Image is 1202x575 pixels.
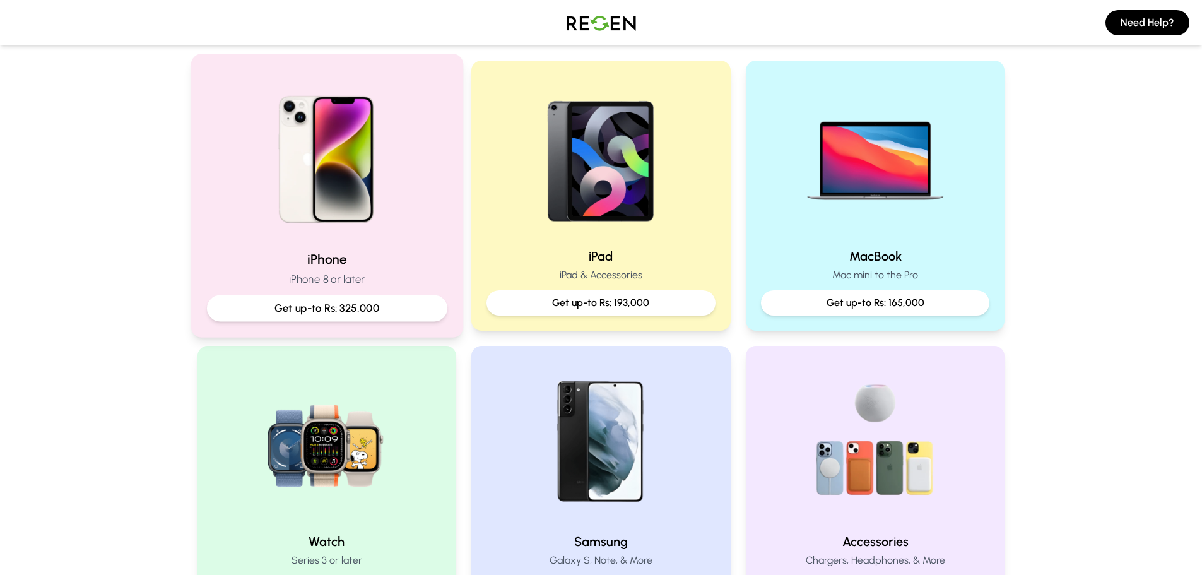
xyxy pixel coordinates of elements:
img: iPhone [242,70,411,240]
img: MacBook [794,76,956,237]
h2: Accessories [761,533,990,550]
button: Need Help? [1105,10,1189,35]
img: Accessories [794,361,956,523]
h2: Samsung [486,533,716,550]
img: Logo [557,5,645,40]
img: iPad [520,76,681,237]
img: Watch [246,361,408,523]
img: Samsung [520,361,681,523]
p: Get up-to Rs: 165,000 [771,295,980,311]
p: Series 3 or later [213,553,442,568]
h2: MacBook [761,247,990,265]
p: Get up-to Rs: 193,000 [497,295,705,311]
p: iPad & Accessories [486,268,716,283]
p: Get up-to Rs: 325,000 [217,300,436,316]
h2: iPad [486,247,716,265]
p: Chargers, Headphones, & More [761,553,990,568]
p: Mac mini to the Pro [761,268,990,283]
h2: iPhone [206,250,447,268]
h2: Watch [213,533,442,550]
p: Galaxy S, Note, & More [486,553,716,568]
p: iPhone 8 or later [206,271,447,287]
